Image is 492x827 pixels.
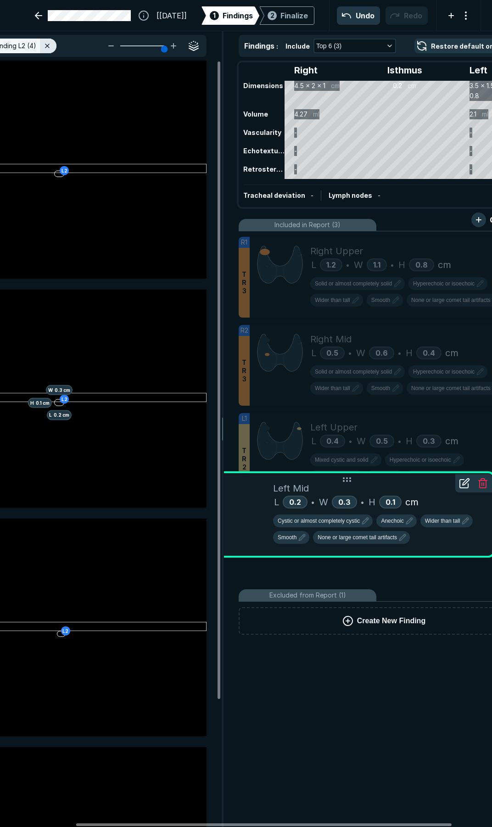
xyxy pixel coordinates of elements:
span: W [357,434,366,448]
span: R1 [241,237,247,247]
span: cm [445,346,458,360]
span: Smooth [371,384,390,392]
span: H [369,495,375,509]
span: Anechoic [381,517,403,525]
span: L [311,258,316,272]
span: T R 3 [242,358,246,383]
span: • [349,436,352,447]
span: [[DATE]] [157,10,187,21]
span: W [356,346,365,360]
img: SiOlcwAAAAZJREFUAwAxglO6pmZvQQAAAABJRU5ErkJggg== [257,420,303,461]
span: • [391,259,394,270]
span: Right Mid [310,332,352,346]
span: None or large comet tail artifacts [318,533,397,542]
span: Solid or almost completely solid [315,279,392,288]
span: • [361,497,364,508]
span: Top 6 (3) [316,41,341,51]
span: Smooth [371,472,390,481]
span: 2 [270,11,274,20]
span: R2 [240,325,248,335]
span: cm [438,258,451,272]
span: Solid or almost completely solid [315,368,392,376]
span: Wider than tall [315,296,350,304]
span: L [311,346,316,360]
span: L [274,495,279,509]
span: Smooth [278,533,296,542]
span: Left Upper [310,420,358,434]
span: Tracheal deviation [243,191,305,199]
button: Undo [337,6,380,25]
span: 0.6 [375,348,388,358]
span: Included in Report (3) [274,220,341,230]
span: • [346,259,349,270]
img: s0frDwAAAAZJREFUAwBYUkm63ewYIwAAAABJRU5ErkJggg== [257,332,303,373]
span: 0.4 [326,436,339,446]
span: Smooth [371,296,390,304]
span: Wider than tall [425,517,460,525]
span: cm [405,495,419,509]
span: W 0.3 cm [46,385,73,395]
div: Finalize [280,10,308,21]
img: 6N3oAAAAGSURBVAMA8p9Sus97L8sAAAAASUVORK5CYII= [257,244,303,285]
span: Wider than tall [315,472,350,481]
span: Mixed cystic and solid [315,456,369,464]
span: Excluded from Report (1) [269,590,346,600]
span: H [406,434,413,448]
span: Cystic or almost completely cystic [278,517,360,525]
span: W [354,258,363,272]
span: Include [285,41,310,51]
span: 1.1 [373,260,380,269]
span: Lymph nodes [329,191,372,199]
span: 0.5 [326,348,338,358]
span: : [276,42,278,50]
span: L [311,434,316,448]
span: L 0.2 cm [47,410,72,420]
span: cm [445,434,458,448]
span: T R 3 [242,270,246,295]
button: Redo [386,6,428,25]
span: Hyperechoic or isoechoic [413,279,475,288]
span: Create New Finding [357,615,425,626]
span: Findings [244,41,274,50]
span: 0.2 [289,497,301,507]
span: 0.1 [386,497,395,507]
span: H [406,346,413,360]
span: 0.4 [423,348,435,358]
span: 0.5 [376,436,388,446]
span: Right Upper [310,244,363,258]
span: • [398,436,401,447]
span: • [398,347,401,358]
span: None or large comet tail artifacts [411,296,491,304]
span: Hyperechoic or isoechoic [413,368,475,376]
span: - [378,191,380,199]
span: None or large comet tail artifacts [411,384,491,392]
span: W [319,495,328,509]
span: Left Mid [273,481,309,495]
div: 2Finalize [259,6,314,25]
span: • [348,347,352,358]
span: - [311,191,313,199]
span: 0.8 [415,260,428,269]
span: Wider than tall [315,384,350,392]
span: H 0.1 cm [28,397,52,408]
a: See-Mode Logo [15,6,22,26]
span: 0.3 [338,497,351,507]
span: 1.2 [326,260,336,269]
span: 1 [213,11,216,20]
li: Left MidL0.2•W0.3•H0.1cm [201,474,492,555]
span: 0.3 [423,436,435,446]
span: T R 2 [242,447,246,471]
span: L1 [242,413,247,424]
div: 1Findings [201,6,259,25]
span: • [311,497,314,508]
span: H [398,258,405,272]
span: Hyperechoic or isoechoic [390,456,451,464]
span: Findings [223,10,253,21]
span: None or large comet tail artifacts [411,472,491,481]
